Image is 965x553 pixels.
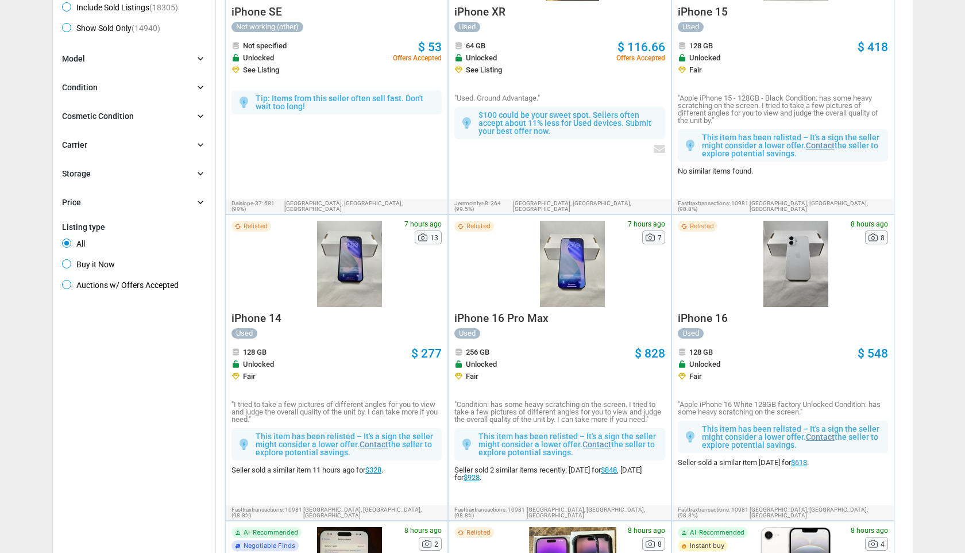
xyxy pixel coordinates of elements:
[62,53,85,66] div: Model
[690,223,714,229] span: Relisted
[750,201,888,212] span: [GEOGRAPHIC_DATA], [GEOGRAPHIC_DATA],[GEOGRAPHIC_DATA]
[678,94,888,124] p: "Apple iPhone 15 - 128GB - Black Condition: has some heavy scratching on the screen. I tried to t...
[678,9,728,17] a: iPhone 15
[454,312,549,325] span: iPhone 16 Pro Max
[454,9,505,17] a: iPhone XR
[231,312,281,325] span: iPhone 14
[244,223,268,229] span: Relisted
[466,54,497,62] span: Unlocked
[678,328,704,339] div: Used
[256,432,436,456] p: This item has been relisted – It's a sign the seller might consider a lower offer. the seller to ...
[243,348,267,356] span: 128 GB
[454,315,549,324] a: iPhone 16 Pro Max
[231,315,281,324] a: iPhone 14
[195,168,206,179] i: chevron_right
[678,167,888,175] div: No similar items found.
[411,347,442,360] span: $ 277
[62,2,178,16] span: Include Sold Listings
[702,133,882,158] p: This item has been relisted – It's a sign the seller might consider a lower offer. the seller to ...
[881,541,885,548] span: 4
[256,94,436,110] p: Tip: Items from this seller often sell fast. Don't wait too long!
[454,5,505,18] span: iPhone XR
[243,66,279,74] span: See Listing
[231,506,302,519] span: 10981 (98.8%)
[658,541,662,548] span: 8
[243,372,256,380] span: Fair
[806,141,835,150] a: Contact
[689,42,713,49] span: 128 GB
[231,506,284,513] span: fasttraxtransactions:
[231,328,257,339] div: Used
[628,221,665,228] span: 7 hours ago
[243,360,274,368] span: Unlocked
[678,22,704,32] div: Used
[702,425,882,449] p: This item has been relisted – It's a sign the seller might consider a lower offer. the seller to ...
[195,53,206,64] i: chevron_right
[678,506,730,513] span: fasttraxtransactions:
[851,527,888,534] span: 8 hours ago
[244,529,298,536] span: AI-Recommended
[466,66,502,74] span: See Listing
[466,42,485,49] span: 64 GB
[62,259,115,273] span: Buy it Now
[678,200,748,212] span: 10981 (98.8%)
[62,168,91,181] div: Storage
[858,348,888,360] a: $ 548
[689,54,720,62] span: Unlocked
[231,5,282,18] span: iPhone SE
[454,328,480,339] div: Used
[243,54,274,62] span: Unlocked
[858,40,888,54] span: $ 418
[689,348,713,356] span: 128 GB
[454,466,665,481] div: Seller sold 2 similar items recently: [DATE] for , [DATE] for .
[678,315,728,324] a: iPhone 16
[62,239,85,252] span: All
[244,543,295,549] span: Negotiable Finds
[454,401,665,423] p: "Condition: has some heavy scratching on the screen. I tried to take a few pictures of different ...
[678,200,730,206] span: fasttraxtransactions:
[231,22,303,32] div: Not working (other)
[454,506,525,519] span: 10981 (98.8%)
[582,440,611,449] a: Contact
[404,527,442,534] span: 8 hours ago
[231,200,263,206] span: daislope-37:
[628,527,665,534] span: 8 hours ago
[750,507,888,519] span: [GEOGRAPHIC_DATA], [GEOGRAPHIC_DATA],[GEOGRAPHIC_DATA]
[658,235,662,241] span: 7
[231,200,275,212] span: 681 (99%)
[617,40,665,54] span: $ 116.66
[678,459,888,466] div: Seller sold a similar item [DATE] for .
[791,458,807,467] a: $618
[527,507,665,519] span: [GEOGRAPHIC_DATA], [GEOGRAPHIC_DATA],[GEOGRAPHIC_DATA]
[689,372,702,380] span: Fair
[466,360,497,368] span: Unlocked
[149,3,178,12] span: (18305)
[62,110,134,123] div: Cosmetic Condition
[851,221,888,228] span: 8 hours ago
[466,348,489,356] span: 256 GB
[635,348,665,360] a: $ 828
[231,401,442,423] p: "I tried to take a few pictures of different angles for you to view and judge the overall quality...
[411,348,442,360] a: $ 277
[678,506,748,519] span: 10981 (98.8%)
[62,82,98,94] div: Condition
[360,440,388,449] a: Contact
[62,23,160,37] span: Show Sold Only
[454,200,501,212] span: 264 (99.5%)
[195,197,206,208] i: chevron_right
[454,200,489,206] span: jerrmcintyr-8:
[62,139,87,152] div: Carrier
[478,432,659,456] p: This item has been relisted – It's a sign the seller might consider a lower offer. the seller to ...
[466,372,478,380] span: Fair
[404,221,442,228] span: 7 hours ago
[132,24,160,33] span: (14940)
[635,347,665,360] span: $ 828
[430,235,438,241] span: 13
[466,223,491,229] span: Relisted
[689,66,702,74] span: Fair
[365,466,381,474] a: $328
[195,110,206,122] i: chevron_right
[434,541,438,548] span: 2
[690,543,724,549] span: Instant buy
[881,235,885,241] span: 8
